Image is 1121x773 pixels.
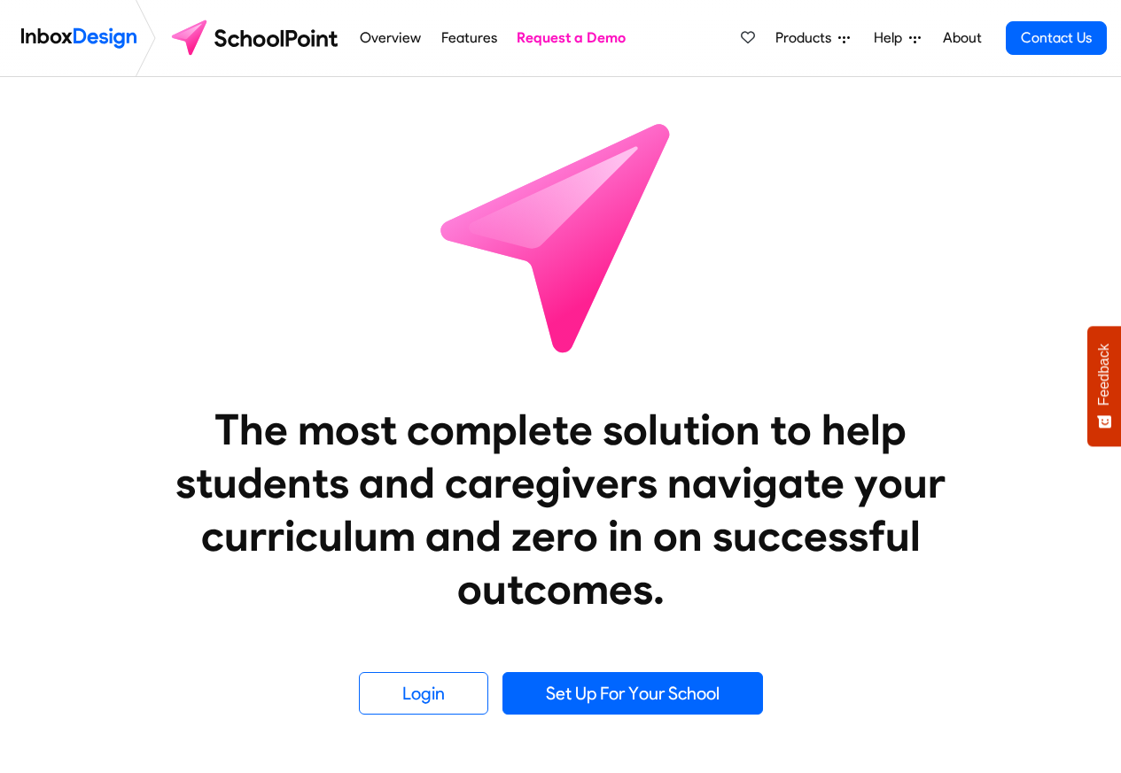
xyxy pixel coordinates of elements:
[867,20,928,56] a: Help
[401,77,720,396] img: icon_schoolpoint.svg
[768,20,857,56] a: Products
[1087,326,1121,446] button: Feedback - Show survey
[163,17,350,59] img: schoolpoint logo
[436,20,502,56] a: Features
[775,27,838,49] span: Products
[512,20,631,56] a: Request a Demo
[502,672,763,715] a: Set Up For Your School
[938,20,986,56] a: About
[359,672,488,715] a: Login
[140,403,982,615] heading: The most complete solution to help students and caregivers navigate your curriculum and zero in o...
[1096,344,1112,406] span: Feedback
[1006,21,1107,55] a: Contact Us
[874,27,909,49] span: Help
[355,20,426,56] a: Overview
